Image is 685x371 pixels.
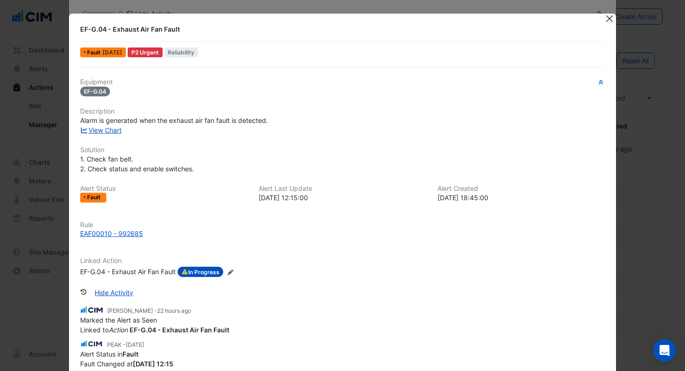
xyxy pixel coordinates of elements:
h6: Equipment [80,78,605,86]
div: EF-G.04 - Exhaust Air Fan Fault [80,267,176,277]
span: 2025-10-06 15:11:06 [157,307,191,314]
span: Fault [87,195,103,200]
span: 1. Check fan belt. 2. Check status and enable switches. [80,155,194,173]
a: EAF00010 - 992685 [80,229,605,238]
h6: Alert Created [438,185,605,193]
h6: Linked Action [80,257,605,265]
h6: Description [80,108,605,115]
div: EF-G.04 - Exhaust Air Fan Fault [80,25,594,34]
strong: Fault [123,350,138,358]
a: View Chart [80,126,122,134]
span: Fault Changed at [80,360,173,368]
span: Fault [87,50,103,55]
strong: EF-G.04 - Exhaust Air Fan Fault [130,326,229,334]
strong: 2025-10-06 12:15:00 [133,360,173,368]
em: Action [109,326,128,334]
span: Marked the Alert as Seen [80,316,157,324]
fa-icon: Edit Linked Action [227,269,234,276]
span: Mon 06-Oct-2025 12:15 BST [103,49,122,56]
span: Alarm is generated when the exhaust air fan fault is detected. [80,116,268,124]
span: Linked to [80,326,229,334]
div: Open Intercom Messenger [653,339,676,362]
div: [DATE] 12:15:00 [259,193,426,202]
h6: Alert Status [80,185,247,193]
button: Hide Activity [89,284,139,301]
button: Close [604,13,614,23]
span: 2025-10-06 13:05:25 [126,341,144,348]
img: CIM [80,339,103,349]
h6: Solution [80,146,605,154]
small: [PERSON_NAME] - [107,307,191,315]
div: EAF00010 - 992685 [80,229,143,238]
small: PEAK - [107,341,144,349]
div: [DATE] 18:45:00 [438,193,605,202]
div: P2 Urgent [128,47,163,57]
span: In Progress [178,267,223,277]
img: CIM [80,305,103,315]
span: Alert Status in [80,350,138,358]
h6: Rule [80,221,605,229]
h6: Alert Last Update [259,185,426,193]
span: EF-G.04 [80,87,110,96]
span: Reliability [164,47,199,57]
